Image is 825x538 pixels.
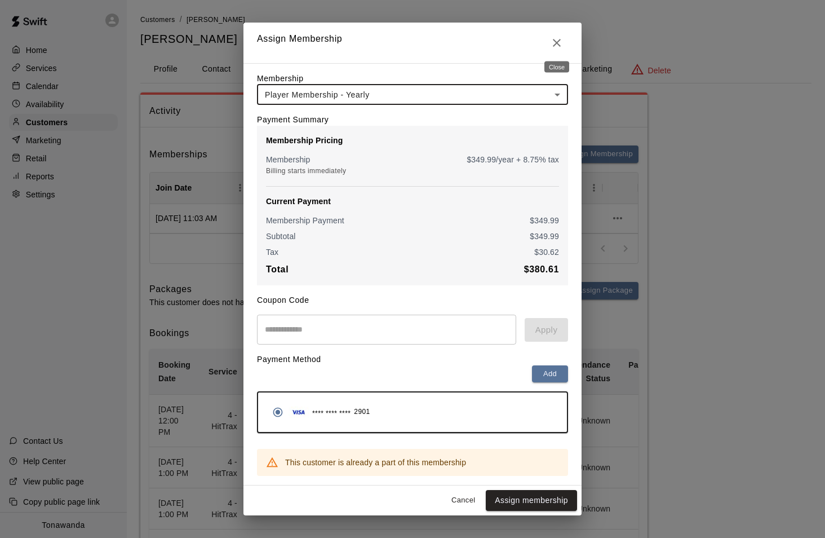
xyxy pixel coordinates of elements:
p: Membership Payment [266,215,344,226]
button: Assign membership [486,490,577,511]
span: 2901 [354,407,370,418]
label: Coupon Code [257,296,309,305]
h2: Assign Membership [243,23,582,63]
label: Payment Method [257,355,321,364]
p: $ 349.99 [530,231,559,242]
b: Total [266,264,289,274]
div: Close [544,61,569,73]
div: Player Membership - Yearly [257,84,568,105]
button: Add [532,365,568,383]
p: $ 349.99 [530,215,559,226]
p: $ 30.62 [534,246,559,258]
span: Billing starts immediately [266,167,346,175]
img: Credit card brand logo [289,407,309,418]
p: Subtotal [266,231,296,242]
p: Tax [266,246,278,258]
p: Current Payment [266,196,559,207]
label: Payment Summary [257,115,329,124]
p: Membership Pricing [266,135,559,146]
p: Membership [266,154,311,165]
label: Membership [257,74,304,83]
b: $ 380.61 [524,264,559,274]
p: $ 349.99 /year + 8.75% tax [467,154,559,165]
div: This customer is already a part of this membership [285,452,466,473]
button: Cancel [445,492,481,509]
button: Close [545,32,568,54]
